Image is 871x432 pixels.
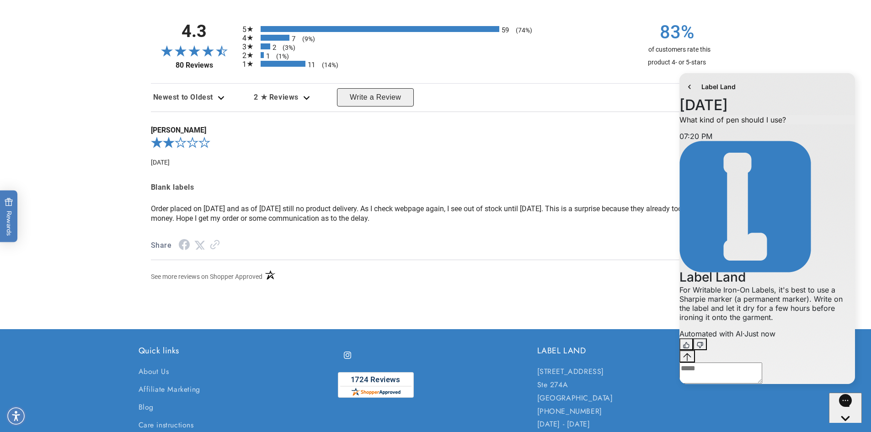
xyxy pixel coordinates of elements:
div: Accessibility Menu [6,406,26,426]
span: 2 [242,51,254,60]
li: 11 1-star reviews, 14% of total reviews [242,61,629,67]
button: Write a Review [337,88,414,107]
h2: LABEL LAND [537,346,733,356]
div: Conversation messages [7,32,182,342]
div: 07:20 PM [7,63,182,72]
li: 59 5-star reviews, 74% of total reviews [242,26,629,32]
a: About Us [139,365,169,381]
iframe: To enrich screen reader interactions, please activate Accessibility in Grammarly extension settings [673,69,862,391]
h3: Label Land [7,204,182,213]
span: 4.3 [151,23,238,40]
h2: [DATE] [7,32,182,41]
span: (3%) [278,44,295,51]
div: Review sort options. Currently selected: Newest to Oldest. Available options: Highest to Lowest, ... [151,89,227,107]
li: 2 3-star reviews, 3% of total reviews [242,43,629,49]
span: (14%) [317,61,338,69]
li: 1 2-star reviews, 1% of total reviews [242,52,629,58]
span: 2 [273,43,276,52]
span: (9%) [298,35,315,43]
img: Label Land [7,72,139,204]
span: 5 [242,25,254,34]
span: Newest to Oldest [153,93,214,101]
span: Blank labels [151,181,721,194]
textarea: live chat message input [7,294,90,315]
a: Link to review on the Shopper Approved Certificate. Opens in a new tab [210,241,220,250]
a: 80 Reviews - open in a new tab [151,61,238,69]
span: 4 [242,34,254,43]
li: 7 4-star reviews, 9% of total reviews [242,35,629,41]
span: (74%) [511,27,532,34]
span: Share [151,239,172,252]
span: 3 [242,43,254,51]
span: 83% [634,21,721,43]
span: See more reviews on Shopper Approved [151,273,262,280]
button: Jump to the latest message [7,282,22,294]
a: Blog [139,399,154,416]
button: Like [7,270,21,282]
button: Dislike [21,270,34,282]
h2: Quick links [139,346,334,356]
a: See more reviews on Shopper Approved: Opens in a new tab [151,269,262,287]
span: (1%) [272,53,289,60]
span: [PERSON_NAME] [151,126,721,135]
span: 11 [308,61,315,69]
p: What kind of pen should I use? [7,47,182,56]
span: 7 [292,35,295,43]
span: 1 [266,52,270,60]
a: Twitter Share - open in a new tab [194,241,205,250]
a: shopperapproved.com [338,372,414,402]
span: 2 ★ Reviews [254,93,299,101]
a: Facebook Share - open in a new tab [179,241,190,250]
div: Review filter options. Current filter is all ratings. Available options: All Ratings, 5 Star Revi... [251,89,312,107]
div: For Writable Iron-On Labels, it's best to use a Sharpie marker (a permanent marker). Write on the... [7,217,182,253]
a: Affiliate Marketing [139,381,200,399]
div: Automated with AI · Just now [7,261,182,270]
span: 4.3-star overall rating [151,45,238,56]
span: of customers rate this product 4- or 5-stars [648,46,711,66]
span: 1 [242,60,254,69]
span: 59 [502,26,509,34]
iframe: Gorgias live chat messenger [829,393,862,423]
p: Order placed on [DATE] and as of [DATE] still no product delivery. As I check webpage again, I se... [151,204,721,223]
div: 2.0-star overall rating [151,135,721,153]
span: Rewards [5,197,13,235]
span: Date [151,159,170,166]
